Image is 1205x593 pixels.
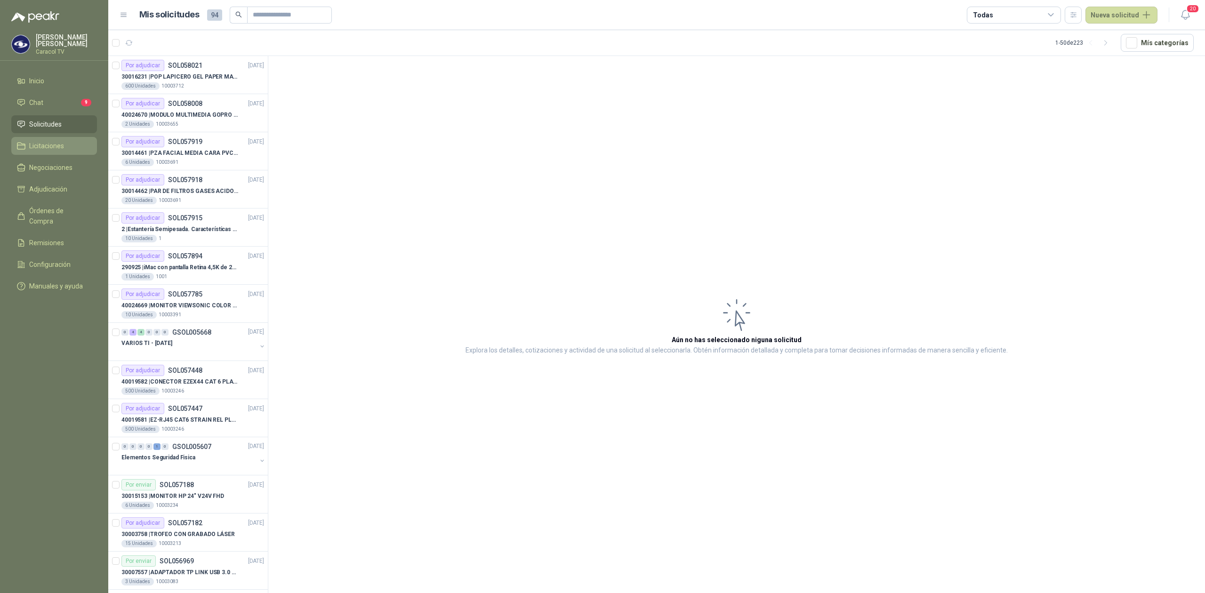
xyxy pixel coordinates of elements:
[11,234,97,252] a: Remisiones
[168,520,202,526] p: SOL057182
[108,94,268,132] a: Por adjudicarSOL058008[DATE] 40024670 |MODULO MULTIMEDIA GOPRO HERO 12 BLACK2 Unidades10003655
[168,176,202,183] p: SOL057918
[108,285,268,323] a: Por adjudicarSOL057785[DATE] 40024669 |MONITOR VIEWSONIC COLOR PRO VP2786-4K10 Unidades10003391
[161,387,184,395] p: 10003246
[168,100,202,107] p: SOL058008
[121,111,239,120] p: 40024670 | MODULO MULTIMEDIA GOPRO HERO 12 BLACK
[1177,7,1194,24] button: 20
[1121,34,1194,52] button: Mís categorías
[153,443,161,450] div: 1
[29,162,72,173] span: Negociaciones
[121,425,160,433] div: 500 Unidades
[108,247,268,285] a: Por adjudicarSOL057894[DATE] 290925 |iMac con pantalla Retina 4,5K de 24 pulgadas M41 Unidades1001
[129,443,137,450] div: 0
[168,291,202,297] p: SOL057785
[11,137,97,155] a: Licitaciones
[29,238,64,248] span: Remisiones
[156,578,178,585] p: 10003083
[1055,35,1113,50] div: 1 - 50 de 223
[11,202,97,230] a: Órdenes de Compra
[248,214,264,223] p: [DATE]
[248,99,264,108] p: [DATE]
[121,517,164,529] div: Por adjudicar
[11,180,97,198] a: Adjudicación
[168,215,202,221] p: SOL057915
[121,263,239,272] p: 290925 | iMac con pantalla Retina 4,5K de 24 pulgadas M4
[168,62,202,69] p: SOL058021
[248,176,264,184] p: [DATE]
[121,273,154,280] div: 1 Unidades
[156,120,178,128] p: 10003655
[121,530,235,539] p: 30003758 | TROFEO CON GRABADO LÁSER
[121,120,154,128] div: 2 Unidades
[248,442,264,451] p: [DATE]
[156,273,167,280] p: 1001
[248,366,264,375] p: [DATE]
[121,454,195,463] p: Elementos Seguridad Fisica
[36,34,97,47] p: [PERSON_NAME] [PERSON_NAME]
[121,72,239,81] p: 30016231 | POP LAPICERO GEL PAPER MATE INKJOY 0.7 (Revisar el adjunto)
[248,328,264,337] p: [DATE]
[121,492,224,501] p: 30015153 | MONITOR HP 24" V24V FHD
[121,187,239,196] p: 30014462 | PAR DE FILTROS GASES ACIDOS REF.2096 3M
[121,311,157,319] div: 10 Unidades
[672,335,802,345] h3: Aún no has seleccionado niguna solicitud
[121,387,160,395] div: 500 Unidades
[29,206,88,226] span: Órdenes de Compra
[207,9,222,21] span: 94
[156,159,178,166] p: 10003691
[29,76,44,86] span: Inicio
[168,138,202,145] p: SOL057919
[1085,7,1157,24] button: Nueva solicitud
[11,72,97,90] a: Inicio
[121,159,154,166] div: 6 Unidades
[108,513,268,552] a: Por adjudicarSOL057182[DATE] 30003758 |TROFEO CON GRABADO LÁSER15 Unidades10003213
[168,253,202,259] p: SOL057894
[11,94,97,112] a: Chat9
[121,197,157,204] div: 20 Unidades
[121,225,239,234] p: 2 | Estantería Semipesada. Características en el adjunto
[121,502,154,509] div: 6 Unidades
[108,552,268,590] a: Por enviarSOL056969[DATE] 30007557 |ADAPTADOR TP LINK USB 3.0 A RJ45 1GB WINDOWS3 Unidades10003083
[121,149,239,158] p: 30014461 | PZA FACIAL MEDIA CARA PVC SERIE 6000 3M
[156,502,178,509] p: 10003234
[1186,4,1199,13] span: 20
[121,174,164,185] div: Por adjudicar
[108,132,268,170] a: Por adjudicarSOL057919[DATE] 30014461 |PZA FACIAL MEDIA CARA PVC SERIE 6000 3M6 Unidades10003691
[11,115,97,133] a: Solicitudes
[108,475,268,513] a: Por enviarSOL057188[DATE] 30015153 |MONITOR HP 24" V24V FHD6 Unidades10003234
[121,327,266,357] a: 0 4 4 0 0 0 GSOL005668[DATE] VARIOS TI - [DATE]
[145,329,153,336] div: 0
[121,60,164,71] div: Por adjudicar
[108,56,268,94] a: Por adjudicarSOL058021[DATE] 30016231 |POP LAPICERO GEL PAPER MATE INKJOY 0.7 (Revisar el adjunto...
[11,277,97,295] a: Manuales y ayuda
[248,61,264,70] p: [DATE]
[121,443,129,450] div: 0
[29,141,64,151] span: Licitaciones
[248,557,264,566] p: [DATE]
[121,212,164,224] div: Por adjudicar
[11,159,97,176] a: Negociaciones
[108,208,268,247] a: Por adjudicarSOL057915[DATE] 2 |Estantería Semipesada. Características en el adjunto10 Unidades1
[29,259,71,270] span: Configuración
[161,443,169,450] div: 0
[159,197,181,204] p: 10003691
[248,404,264,413] p: [DATE]
[29,281,83,291] span: Manuales y ayuda
[159,311,181,319] p: 10003391
[121,568,239,577] p: 30007557 | ADAPTADOR TP LINK USB 3.0 A RJ45 1GB WINDOWS
[121,82,160,90] div: 600 Unidades
[159,540,181,547] p: 10003213
[137,329,145,336] div: 4
[11,256,97,273] a: Configuración
[153,329,161,336] div: 0
[36,49,97,55] p: Caracol TV
[121,235,157,242] div: 10 Unidades
[137,443,145,450] div: 0
[81,99,91,106] span: 9
[161,425,184,433] p: 10003246
[121,403,164,414] div: Por adjudicar
[121,98,164,109] div: Por adjudicar
[161,82,184,90] p: 10003712
[129,329,137,336] div: 4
